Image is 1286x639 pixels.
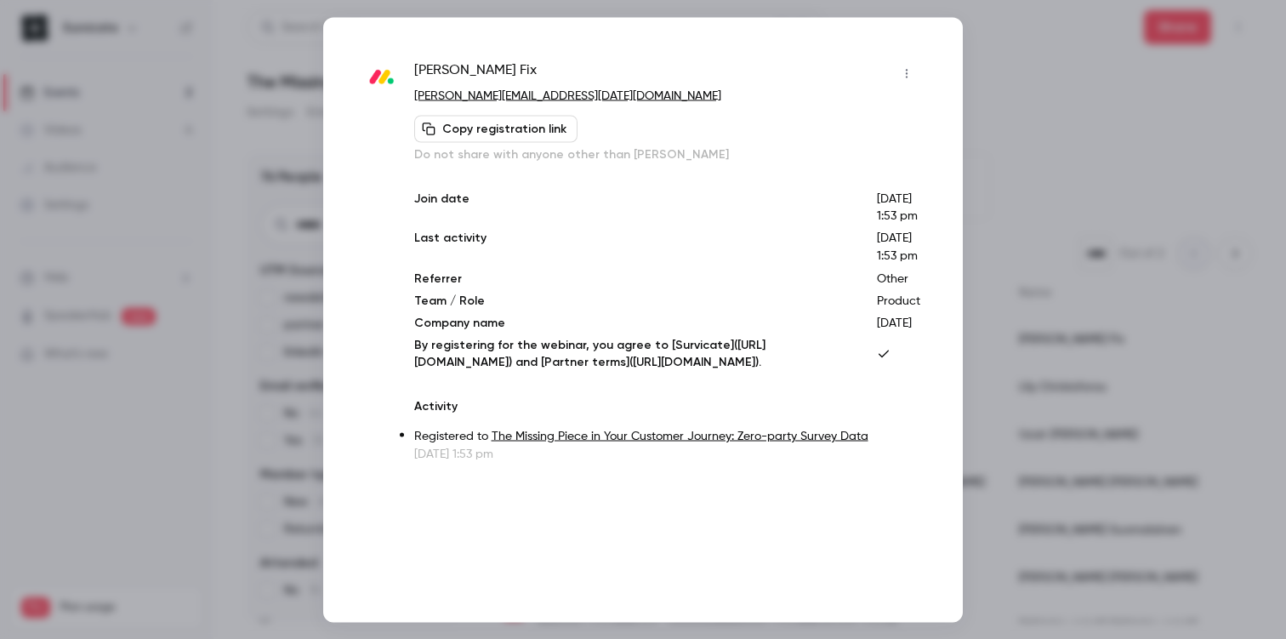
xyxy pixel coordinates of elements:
[414,336,850,370] p: By registering for the webinar, you agree to [Survicate]([URL][DOMAIN_NAME]) and [Partner terms](...
[414,292,850,309] p: Team / Role
[414,60,537,87] span: [PERSON_NAME] Fix
[877,231,918,261] span: [DATE] 1:53 pm
[877,314,920,331] p: [DATE]
[414,89,721,101] a: [PERSON_NAME][EMAIL_ADDRESS][DATE][DOMAIN_NAME]
[877,292,920,309] p: Product
[414,314,850,331] p: Company name
[414,270,850,287] p: Referrer
[414,445,920,462] p: [DATE] 1:53 pm
[877,190,920,224] p: [DATE] 1:53 pm
[414,427,920,445] p: Registered to
[414,397,920,414] p: Activity
[877,270,920,287] p: Other
[414,229,850,265] p: Last activity
[366,61,397,93] img: monday.com
[414,145,920,163] p: Do not share with anyone other than [PERSON_NAME]
[492,430,868,442] a: The Missing Piece in Your Customer Journey: Zero-party Survey Data
[414,190,850,224] p: Join date
[414,115,578,142] button: Copy registration link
